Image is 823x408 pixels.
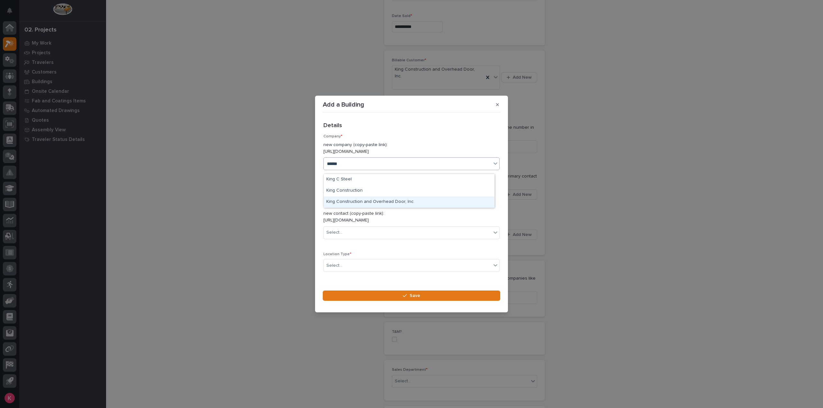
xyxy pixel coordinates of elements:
[326,229,342,236] div: Select...
[323,142,500,155] p: new company (copy-paste link): [URL][DOMAIN_NAME]
[323,101,364,109] p: Add a Building
[323,122,342,129] h2: Details
[326,262,342,269] div: Select...
[323,291,500,301] button: Save
[324,174,494,185] div: King C Steel
[324,185,494,196] div: King Construction
[323,252,351,256] span: Location Type
[323,135,342,138] span: Company
[324,196,494,208] div: King Construction and Overhead Door, Inc.
[410,293,420,299] span: Save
